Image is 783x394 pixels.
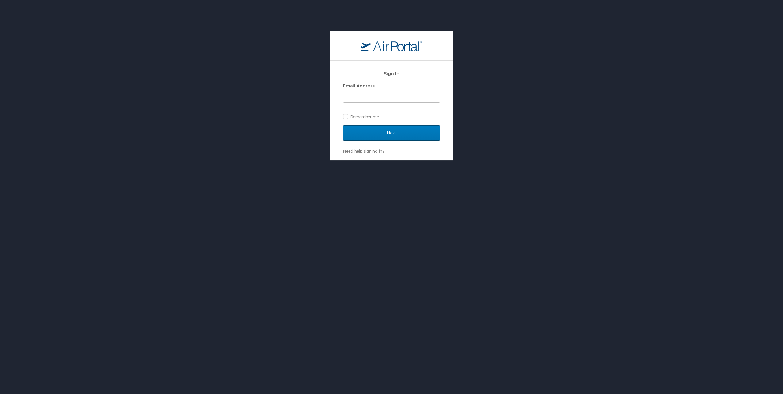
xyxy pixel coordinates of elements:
a: Need help signing in? [343,149,384,153]
input: Next [343,125,440,141]
label: Email Address [343,83,375,88]
label: Remember me [343,112,440,121]
h2: Sign In [343,70,440,77]
img: logo [361,40,422,51]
